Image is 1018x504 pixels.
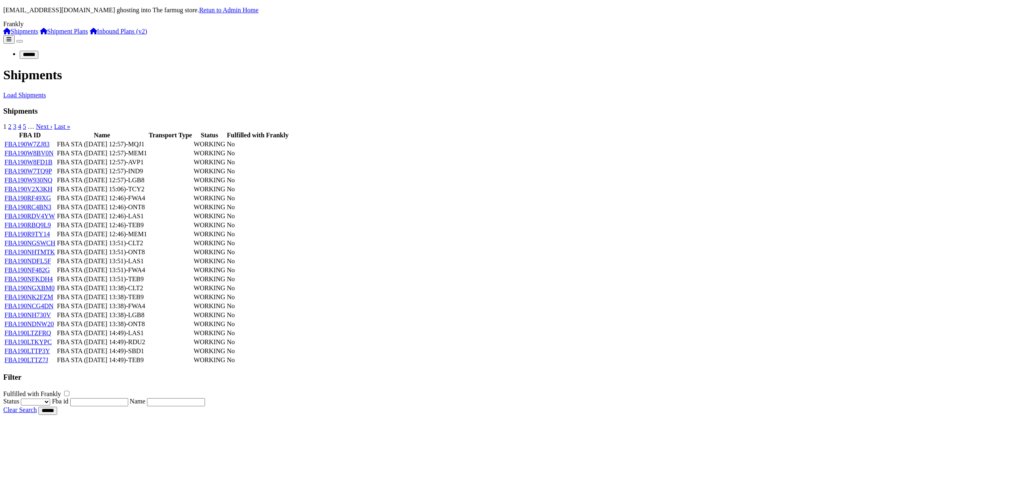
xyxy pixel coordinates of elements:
[130,398,145,405] label: Name
[193,248,225,256] td: WORKING
[227,230,289,238] td: No
[4,284,55,291] a: FBA190NGXBM0
[227,320,289,328] td: No
[227,338,289,346] td: No
[193,194,225,202] td: WORKING
[193,338,225,346] td: WORKING
[4,258,51,264] a: FBA190NDFL5F
[56,275,147,283] td: FBA STA ([DATE] 13:51)-TEB9
[4,213,55,220] a: FBA190RDV4YW
[4,276,53,282] a: FBA190NFKDH4
[193,203,225,211] td: WORKING
[4,356,48,363] a: FBA190LTTZ7J
[3,92,46,99] a: Load Shipments
[193,275,225,283] td: WORKING
[56,212,147,220] td: FBA STA ([DATE] 12:46)-LAS1
[56,266,147,274] td: FBA STA ([DATE] 13:51)-FWA4
[193,149,225,157] td: WORKING
[4,159,52,166] a: FBA190W8FD1B
[4,240,55,246] a: FBA190NGSWCH
[56,356,147,364] td: FBA STA ([DATE] 14:49)-TEB9
[227,266,289,274] td: No
[4,195,51,202] a: FBA190RF49XG
[193,320,225,328] td: WORKING
[193,239,225,247] td: WORKING
[227,347,289,355] td: No
[56,230,147,238] td: FBA STA ([DATE] 12:46)-MEM1
[227,194,289,202] td: No
[4,231,50,237] a: FBA190R9TY14
[193,329,225,337] td: WORKING
[4,311,51,318] a: FBA190NH730V
[56,185,147,193] td: FBA STA ([DATE] 15:06)-TCY2
[56,131,147,139] th: Name
[52,398,68,405] label: Fba id
[193,293,225,301] td: WORKING
[56,158,147,166] td: FBA STA ([DATE] 12:57)-AVP1
[4,186,52,193] a: FBA190V2X3KH
[227,302,289,310] td: No
[193,158,225,166] td: WORKING
[3,373,1015,382] h3: Filter
[56,176,147,184] td: FBA STA ([DATE] 12:57)-LGB8
[4,249,55,255] a: FBA190NHTMTK
[56,311,147,319] td: FBA STA ([DATE] 13:38)-LGB8
[227,284,289,292] td: No
[23,123,26,130] a: 5
[4,338,52,345] a: FBA190LTKYPC
[56,239,147,247] td: FBA STA ([DATE] 13:51)-CLT2
[3,20,1015,28] div: Frankly
[193,140,225,148] td: WORKING
[227,356,289,364] td: No
[193,131,225,139] th: Status
[193,311,225,319] td: WORKING
[56,338,147,346] td: FBA STA ([DATE] 14:49)-RDU2
[56,140,147,148] td: FBA STA ([DATE] 12:57)-MQJ1
[227,293,289,301] td: No
[3,406,37,413] a: Clear Search
[227,167,289,175] td: No
[8,123,11,130] a: 2
[199,7,258,13] a: Retun to Admin Home
[227,149,289,157] td: No
[90,28,147,35] a: Inbound Plans (v2)
[4,302,53,309] a: FBA190NCG4DN
[193,266,225,274] td: WORKING
[193,212,225,220] td: WORKING
[193,284,225,292] td: WORKING
[56,320,147,328] td: FBA STA ([DATE] 13:38)-ONT8
[3,398,19,405] label: Status
[56,167,147,175] td: FBA STA ([DATE] 12:57)-IND9
[227,311,289,319] td: No
[54,123,70,130] a: Last »
[193,230,225,238] td: WORKING
[193,257,225,265] td: WORKING
[4,141,49,148] a: FBA190W7ZJ83
[227,248,289,256] td: No
[4,320,54,327] a: FBA190NDNW20
[227,275,289,283] td: No
[56,149,147,157] td: FBA STA ([DATE] 12:57)-MEM1
[3,123,7,130] span: 1
[3,107,1015,116] h3: Shipments
[3,7,1015,14] p: [EMAIL_ADDRESS][DOMAIN_NAME] ghosting into The farmug store.
[4,168,52,175] a: FBA190W7TQ9P
[36,123,52,130] a: Next ›
[227,329,289,337] td: No
[227,176,289,184] td: No
[193,302,225,310] td: WORKING
[227,131,289,139] th: Fulfilled with Frankly
[4,150,53,157] a: FBA190W8BV0N
[3,123,1015,130] nav: pager
[148,131,192,139] th: Transport Type
[4,177,52,184] a: FBA190W930NQ
[56,194,147,202] td: FBA STA ([DATE] 12:46)-FWA4
[193,347,225,355] td: WORKING
[56,347,147,355] td: FBA STA ([DATE] 14:49)-SBD1
[193,167,225,175] td: WORKING
[13,123,16,130] a: 3
[56,329,147,337] td: FBA STA ([DATE] 14:49)-LAS1
[56,221,147,229] td: FBA STA ([DATE] 12:46)-TEB9
[28,123,34,130] span: …
[18,123,21,130] a: 4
